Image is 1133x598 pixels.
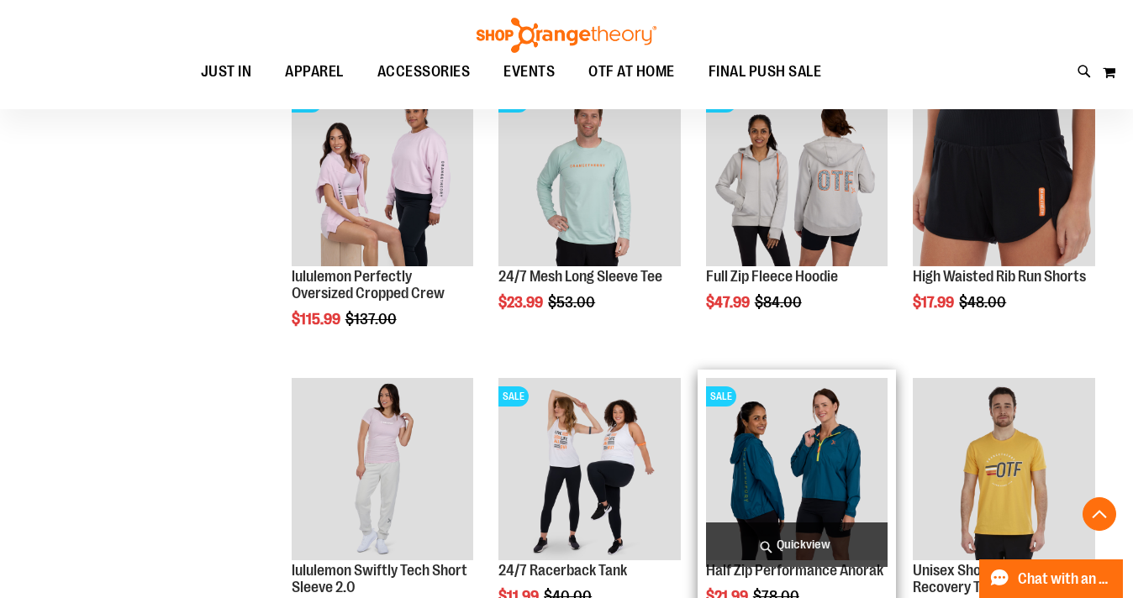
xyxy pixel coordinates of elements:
span: $53.00 [548,294,598,311]
span: APPAREL [285,53,344,91]
a: High Waisted Rib Run Shorts [913,268,1086,285]
span: SALE [706,386,736,407]
a: Product image for Unisex Short Sleeve Recovery Tee [913,378,1095,563]
span: $137.00 [345,311,399,328]
span: Chat with an Expert [1018,571,1113,587]
span: ACCESSORIES [377,53,471,91]
span: SALE [498,386,529,407]
a: Half Zip Performance Anorak [706,562,883,579]
a: Full Zip Fleece Hoodie [706,268,838,285]
span: $48.00 [959,294,1009,311]
span: $23.99 [498,294,545,311]
div: product [490,76,689,353]
a: Main Image of 1457091SALE [706,84,888,269]
a: Quickview [706,522,888,567]
a: High Waisted Rib Run Shorts [913,84,1095,269]
img: Main Image of 1457095 [498,84,681,266]
button: Back To Top [1083,497,1116,531]
a: 24/7 Racerback TankSALE [498,378,681,563]
img: High Waisted Rib Run Shorts [913,84,1095,266]
span: $115.99 [292,311,343,328]
span: $84.00 [755,294,804,311]
img: Half Zip Performance Anorak [706,378,888,560]
a: 24/7 Racerback Tank [498,562,627,579]
span: JUST IN [201,53,252,91]
img: lululemon Swiftly Tech Short Sleeve 2.0 [292,378,474,560]
div: product [283,76,482,370]
span: OTF AT HOME [588,53,675,91]
span: $17.99 [913,294,956,311]
span: $47.99 [706,294,752,311]
img: 24/7 Racerback Tank [498,378,681,560]
div: product [904,76,1104,353]
a: lululemon Swiftly Tech Short Sleeve 2.0 [292,562,467,595]
a: 24/7 Mesh Long Sleeve Tee [498,268,662,285]
div: product [698,76,897,353]
img: Shop Orangetheory [474,18,659,53]
span: EVENTS [503,53,555,91]
a: Main Image of 1457095SALE [498,84,681,269]
span: FINAL PUSH SALE [709,53,822,91]
img: Product image for Unisex Short Sleeve Recovery Tee [913,378,1095,560]
a: Unisex Short Sleeve Recovery Tee [913,562,1036,595]
img: lululemon Perfectly Oversized Cropped Crew [292,84,474,266]
img: Main Image of 1457091 [706,84,888,266]
a: lululemon Perfectly Oversized Cropped CrewSALE [292,84,474,269]
a: Half Zip Performance AnorakSALE [706,378,888,563]
a: lululemon Swiftly Tech Short Sleeve 2.0 [292,378,474,563]
button: Chat with an Expert [979,559,1124,598]
a: lululemon Perfectly Oversized Cropped Crew [292,268,445,302]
